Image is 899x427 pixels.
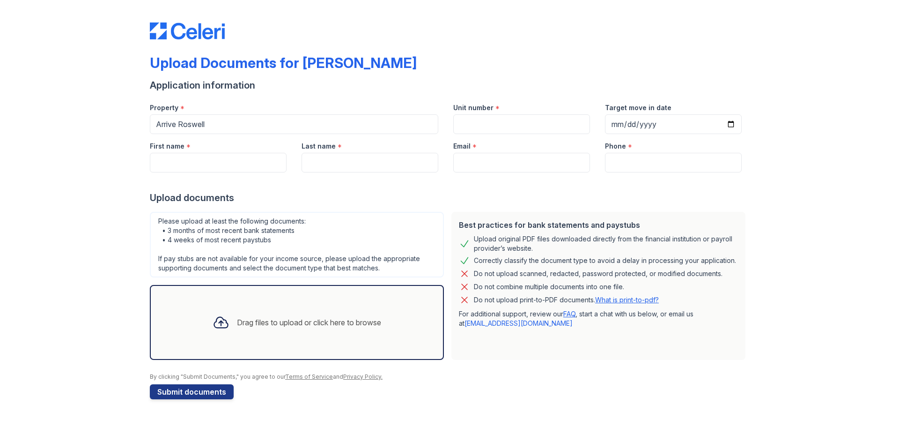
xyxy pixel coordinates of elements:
[605,142,626,151] label: Phone
[459,309,738,328] p: For additional support, review our , start a chat with us below, or email us at
[150,103,178,112] label: Property
[464,319,573,327] a: [EMAIL_ADDRESS][DOMAIN_NAME]
[453,142,471,151] label: Email
[285,373,333,380] a: Terms of Service
[605,103,671,112] label: Target move in date
[150,191,749,204] div: Upload documents
[150,142,184,151] label: First name
[150,384,234,399] button: Submit documents
[563,310,575,318] a: FAQ
[474,255,736,266] div: Correctly classify the document type to avoid a delay in processing your application.
[150,212,444,277] div: Please upload at least the following documents: • 3 months of most recent bank statements • 4 wee...
[474,295,659,305] p: Do not upload print-to-PDF documents.
[237,317,381,328] div: Drag files to upload or click here to browse
[595,296,659,304] a: What is print-to-pdf?
[150,22,225,39] img: CE_Logo_Blue-a8612792a0a2168367f1c8372b55b34899dd931a85d93a1a3d3e32e68fde9ad4.png
[453,103,494,112] label: Unit number
[150,373,749,381] div: By clicking "Submit Documents," you agree to our and
[459,219,738,231] div: Best practices for bank statements and paystubs
[302,142,336,151] label: Last name
[150,79,749,92] div: Application information
[474,234,738,253] div: Upload original PDF files downloaded directly from the financial institution or payroll provider’...
[343,373,383,380] a: Privacy Policy.
[474,268,722,279] div: Do not upload scanned, redacted, password protected, or modified documents.
[474,281,624,292] div: Do not combine multiple documents into one file.
[150,54,417,71] div: Upload Documents for [PERSON_NAME]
